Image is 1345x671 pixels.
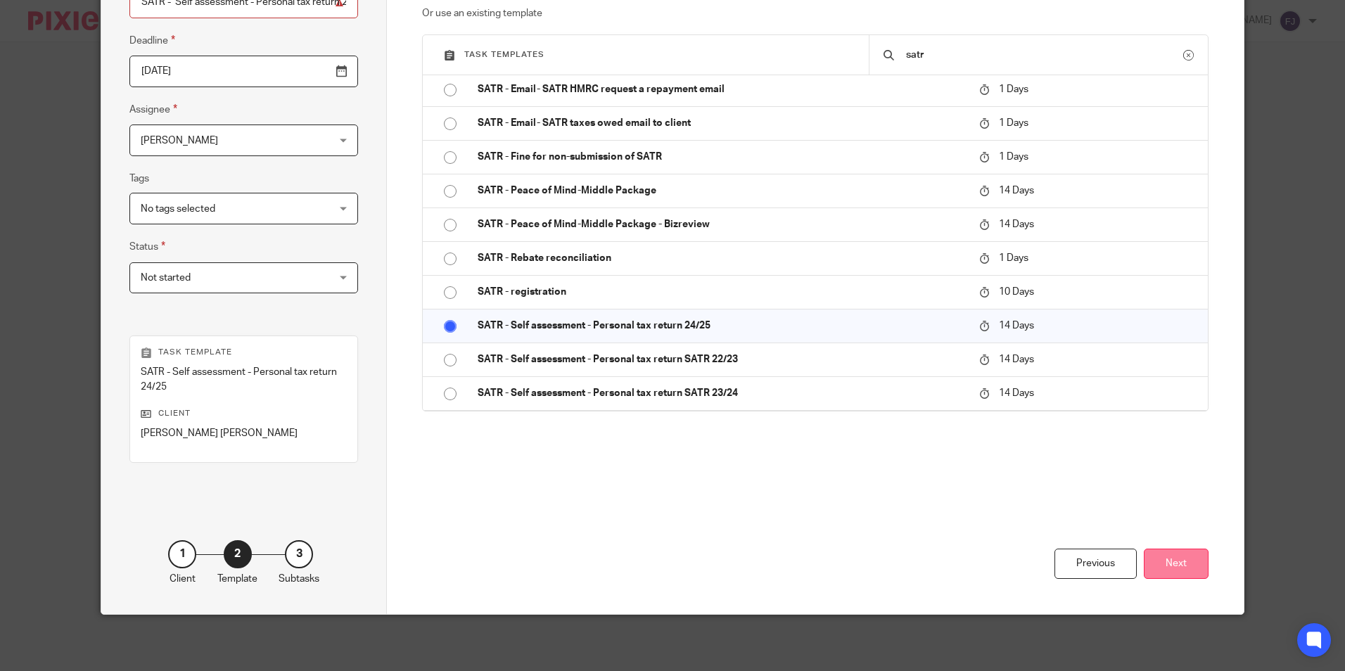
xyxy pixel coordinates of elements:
span: 14 Days [999,186,1034,196]
span: [PERSON_NAME] [141,136,218,146]
p: SATR - Fine for non-submission of SATR [478,150,965,164]
span: 14 Days [999,388,1034,398]
span: 10 Days [999,287,1034,297]
p: Task template [141,347,347,358]
p: [PERSON_NAME] [PERSON_NAME] [141,426,347,440]
span: Task templates [464,51,544,58]
div: 1 [168,540,196,568]
div: Previous [1054,549,1137,579]
span: 14 Days [999,321,1034,331]
p: SATR - Peace of Mind-Middle Package [478,184,965,198]
input: Search... [905,47,1183,63]
div: 2 [224,540,252,568]
p: Or use an existing template [422,6,1208,20]
p: SATR - Self assessment - Personal tax return 24/25 [478,319,965,333]
p: Subtasks [279,572,319,586]
p: SATR - Self assessment - Personal tax return 24/25 [141,365,347,394]
div: 3 [285,540,313,568]
p: SATR - Self assessment - Personal tax return SATR 22/23 [478,352,965,366]
label: Status [129,238,165,255]
p: SATR - registration [478,285,965,299]
p: SATR - Rebate reconciliation [478,251,965,265]
span: 14 Days [999,354,1034,364]
p: SATR - Self assessment - Personal tax return SATR 23/24 [478,386,965,400]
p: SATR - Email- SATR taxes owed email to client [478,116,965,130]
span: 14 Days [999,219,1034,229]
span: Not started [141,273,191,283]
span: 1 Days [999,253,1028,263]
p: SATR - Email- SATR HMRC request a repayment email [478,82,965,96]
span: 1 Days [999,152,1028,162]
span: 1 Days [999,118,1028,128]
p: Client [170,572,196,586]
p: SATR - Peace of Mind-Middle Package - Bizreview [478,217,965,231]
span: No tags selected [141,204,215,214]
button: Next [1144,549,1209,579]
label: Assignee [129,101,177,117]
p: Client [141,408,347,419]
label: Deadline [129,32,175,49]
p: Template [217,572,257,586]
input: Pick a date [129,56,358,87]
span: 1 Days [999,84,1028,94]
label: Tags [129,172,149,186]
